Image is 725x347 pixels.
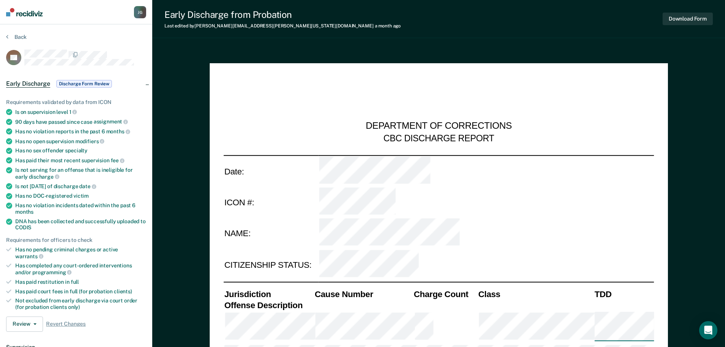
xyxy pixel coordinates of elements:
div: DNA has been collected and successfully uploaded to [15,218,146,231]
div: Has no pending criminal charges or active [15,246,146,259]
div: Is on supervision level [15,109,146,115]
div: J G [134,6,146,18]
div: Has no violation reports in the past 6 [15,128,146,135]
div: Not excluded from early discharge via court order (for probation clients [15,297,146,310]
span: CODIS [15,224,31,230]
img: Recidiviz [6,8,43,16]
div: Has no sex offender [15,147,146,154]
span: only) [68,304,80,310]
th: Cause Number [314,289,413,300]
div: Has no DOC-registered [15,193,146,199]
th: Charge Count [413,289,478,300]
span: date [79,183,96,189]
span: fee [111,157,124,163]
div: Last edited by [PERSON_NAME][EMAIL_ADDRESS][PERSON_NAME][US_STATE][DOMAIN_NAME] [164,23,401,29]
div: Has paid their most recent supervision [15,157,146,164]
span: modifiers [75,138,105,144]
span: Discharge Form Review [56,80,112,88]
span: full [71,279,79,285]
div: Has no violation incidents dated within the past 6 [15,202,146,215]
div: Is not serving for an offense that is ineligible for early [15,167,146,180]
span: specialty [65,147,88,154]
td: Date: [223,155,318,187]
div: Open Intercom Messenger [699,321,717,339]
span: assignment [94,118,128,125]
div: Requirements for officers to check [6,237,146,243]
div: Has paid restitution in [15,279,146,285]
button: Back [6,34,27,40]
button: Download Form [663,13,713,25]
th: Jurisdiction [223,289,314,300]
div: DEPARTMENT OF CORRECTIONS [366,120,512,133]
span: discharge [29,174,59,180]
span: months [106,128,130,134]
span: Revert Changes [46,321,86,327]
span: clients) [114,288,132,294]
th: Class [477,289,593,300]
div: Early Discharge from Probation [164,9,401,20]
div: Has no open supervision [15,138,146,145]
span: 1 [69,109,77,115]
span: warrants [15,253,43,259]
td: CITIZENSHIP STATUS: [223,249,318,280]
div: 90 days have passed since case [15,118,146,125]
span: Early Discharge [6,80,50,88]
td: NAME: [223,218,318,249]
div: Has completed any court-ordered interventions and/or [15,262,146,275]
button: Review [6,317,43,332]
div: Is not [DATE] of discharge [15,183,146,190]
div: CBC DISCHARGE REPORT [383,133,494,144]
button: JG [134,6,146,18]
span: a month ago [375,23,401,29]
div: Has paid court fees in full (for probation [15,288,146,295]
th: TDD [594,289,654,300]
td: ICON #: [223,187,318,218]
span: programming [32,269,72,275]
th: Offense Description [223,300,314,311]
div: Requirements validated by data from ICON [6,99,146,106]
span: months [15,209,33,215]
span: victim [73,193,89,199]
